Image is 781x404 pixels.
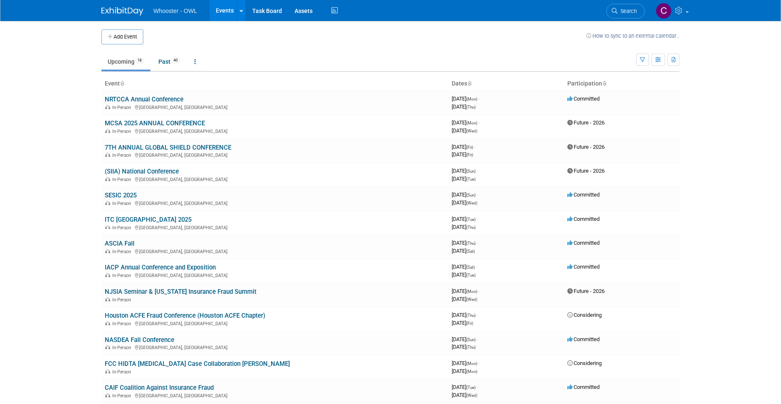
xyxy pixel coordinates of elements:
[478,96,480,102] span: -
[105,345,110,349] img: In-Person Event
[452,272,476,278] span: [DATE]
[567,240,600,246] span: Committed
[152,54,186,70] a: Past40
[452,392,477,398] span: [DATE]
[477,336,478,342] span: -
[606,4,645,18] a: Search
[452,240,478,246] span: [DATE]
[112,369,134,375] span: In-Person
[105,369,110,373] img: In-Person Event
[101,54,150,70] a: Upcoming18
[105,272,445,278] div: [GEOGRAPHIC_DATA], [GEOGRAPHIC_DATA]
[105,297,110,301] img: In-Person Event
[466,121,477,125] span: (Mon)
[466,153,473,157] span: (Fri)
[466,361,477,366] span: (Mon)
[452,168,478,174] span: [DATE]
[567,192,600,198] span: Committed
[466,225,476,230] span: (Thu)
[112,153,134,158] span: In-Person
[467,80,471,87] a: Sort by Start Date
[466,129,477,133] span: (Wed)
[466,145,473,150] span: (Fri)
[112,225,134,230] span: In-Person
[466,345,476,350] span: (Thu)
[567,264,600,270] span: Committed
[112,129,134,134] span: In-Person
[466,241,476,246] span: (Thu)
[466,193,476,197] span: (Sun)
[477,216,478,222] span: -
[105,336,174,344] a: NASDEA Fall Conference
[567,216,600,222] span: Committed
[105,312,265,319] a: Houston ACFE Fraud Conference (Houston ACFE Chapter)
[452,224,476,230] span: [DATE]
[466,249,475,254] span: (Sat)
[452,248,475,254] span: [DATE]
[112,201,134,206] span: In-Person
[112,273,134,278] span: In-Person
[112,321,134,326] span: In-Person
[101,7,143,16] img: ExhibitDay
[452,127,477,134] span: [DATE]
[452,104,476,110] span: [DATE]
[452,176,476,182] span: [DATE]
[656,3,672,19] img: Clare Louise Southcombe
[105,151,445,158] div: [GEOGRAPHIC_DATA], [GEOGRAPHIC_DATA]
[105,144,231,151] a: 7TH ANNUAL GLOBAL SHIELD CONFERENCE
[564,77,680,91] th: Participation
[466,169,476,174] span: (Sun)
[466,177,476,181] span: (Tue)
[477,384,478,390] span: -
[452,119,480,126] span: [DATE]
[567,119,605,126] span: Future - 2026
[466,385,476,390] span: (Tue)
[567,312,602,318] span: Considering
[466,105,476,109] span: (Thu)
[466,297,477,302] span: (Wed)
[478,119,480,126] span: -
[105,216,191,223] a: ITC [GEOGRAPHIC_DATA] 2025
[135,57,144,64] span: 18
[466,265,475,269] span: (Sat)
[466,337,476,342] span: (Sun)
[452,264,477,270] span: [DATE]
[105,273,110,277] img: In-Person Event
[567,168,605,174] span: Future - 2026
[105,199,445,206] div: [GEOGRAPHIC_DATA], [GEOGRAPHIC_DATA]
[112,249,134,254] span: In-Person
[120,80,124,87] a: Sort by Event Name
[105,96,184,103] a: NRTCCA Annual Conference
[105,105,110,109] img: In-Person Event
[105,119,205,127] a: MCSA 2025 ANNUAL CONFERENCE
[466,97,477,101] span: (Mon)
[105,248,445,254] div: [GEOGRAPHIC_DATA], [GEOGRAPHIC_DATA]
[476,264,477,270] span: -
[112,297,134,303] span: In-Person
[171,57,180,64] span: 40
[105,104,445,110] div: [GEOGRAPHIC_DATA], [GEOGRAPHIC_DATA]
[105,393,110,397] img: In-Person Event
[602,80,606,87] a: Sort by Participation Type
[478,288,480,294] span: -
[105,240,134,247] a: ASCIA Fall
[105,321,110,325] img: In-Person Event
[477,312,478,318] span: -
[452,320,473,326] span: [DATE]
[105,288,256,295] a: NJSIA Seminar & [US_STATE] Insurance Fraud Summit
[105,320,445,326] div: [GEOGRAPHIC_DATA], [GEOGRAPHIC_DATA]
[105,127,445,134] div: [GEOGRAPHIC_DATA], [GEOGRAPHIC_DATA]
[105,177,110,181] img: In-Person Event
[586,33,680,39] a: How to sync to an external calendar...
[567,384,600,390] span: Committed
[112,105,134,110] span: In-Person
[105,384,214,391] a: CAIF Coalition Against Insurance Fraud
[477,240,478,246] span: -
[477,192,478,198] span: -
[452,144,476,150] span: [DATE]
[452,360,480,366] span: [DATE]
[466,289,477,294] span: (Mon)
[452,344,476,350] span: [DATE]
[101,77,448,91] th: Event
[105,264,216,271] a: IACP Annual Conference and Exposition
